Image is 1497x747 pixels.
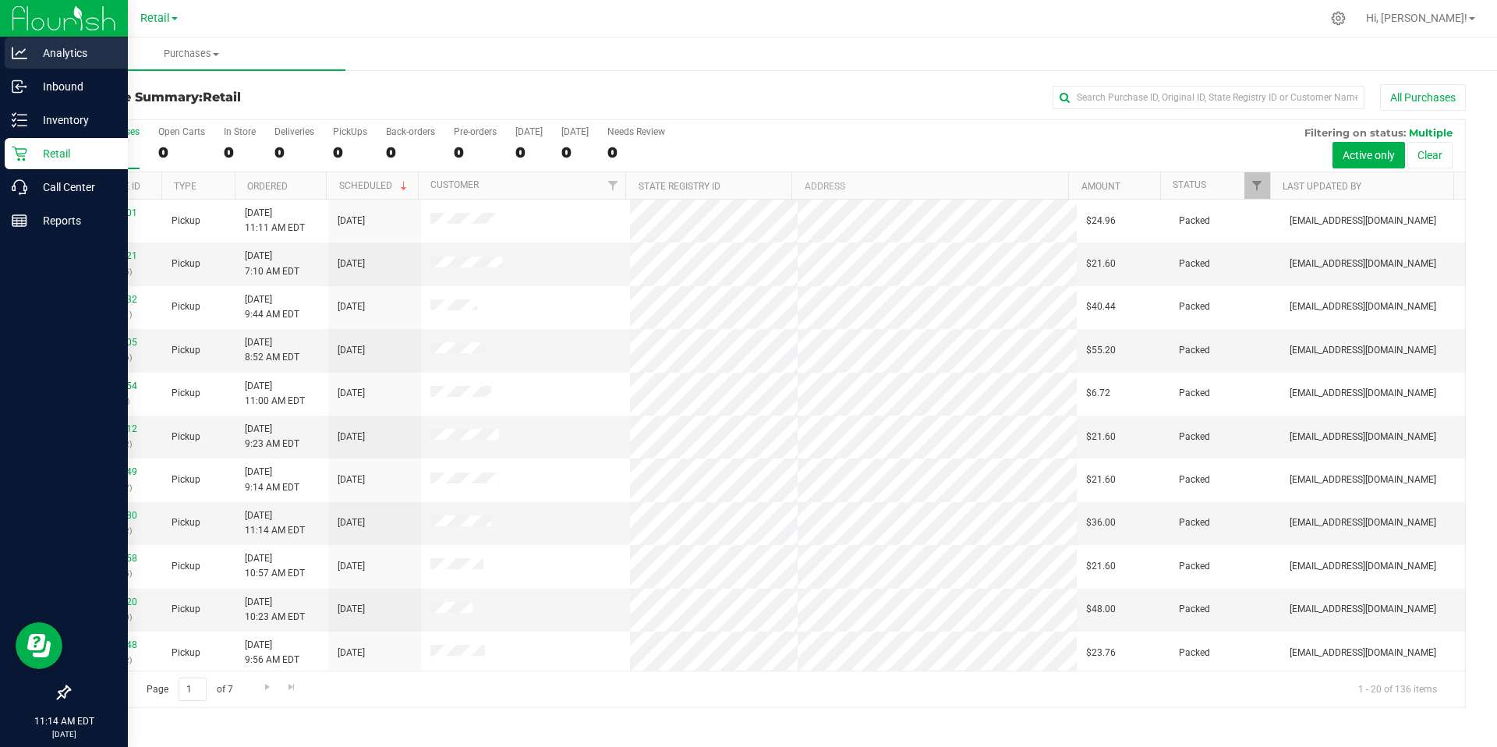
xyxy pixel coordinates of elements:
span: [DATE] 10:23 AM EDT [245,595,305,625]
button: Clear [1407,142,1453,168]
iframe: Resource center [16,622,62,669]
div: 0 [158,143,205,161]
span: Packed [1179,602,1210,617]
span: Pickup [172,299,200,314]
span: Retail [203,90,241,104]
inline-svg: Analytics [12,45,27,61]
span: [EMAIL_ADDRESS][DOMAIN_NAME] [1290,430,1436,444]
div: Manage settings [1329,11,1348,26]
span: Pickup [172,343,200,358]
div: Back-orders [386,126,435,137]
span: [EMAIL_ADDRESS][DOMAIN_NAME] [1290,214,1436,228]
a: Ordered [247,181,288,192]
span: [DATE] 9:56 AM EDT [245,638,299,667]
input: Search Purchase ID, Original ID, State Registry ID or Customer Name... [1053,86,1364,109]
span: [DATE] 7:10 AM EDT [245,249,299,278]
span: [EMAIL_ADDRESS][DOMAIN_NAME] [1290,257,1436,271]
span: [EMAIL_ADDRESS][DOMAIN_NAME] [1290,343,1436,358]
span: [DATE] 11:14 AM EDT [245,508,305,538]
span: [DATE] [338,602,365,617]
span: Pickup [172,515,200,530]
span: Filtering on status: [1304,126,1406,139]
span: Pickup [172,559,200,574]
span: [DATE] [338,559,365,574]
p: [DATE] [7,728,121,740]
p: Reports [27,211,121,230]
span: Packed [1179,646,1210,660]
span: [DATE] [338,214,365,228]
div: 0 [224,143,256,161]
div: [DATE] [561,126,589,137]
a: Last Updated By [1283,181,1361,192]
div: 0 [333,143,367,161]
span: Pickup [172,386,200,401]
div: 0 [515,143,543,161]
span: [EMAIL_ADDRESS][DOMAIN_NAME] [1290,515,1436,530]
span: $24.96 [1086,214,1116,228]
span: Hi, [PERSON_NAME]! [1366,12,1467,24]
span: [DATE] 9:44 AM EDT [245,292,299,322]
span: [DATE] [338,515,365,530]
a: Filter [600,172,625,199]
a: Status [1173,179,1206,190]
div: 0 [454,143,497,161]
inline-svg: Retail [12,146,27,161]
input: 1 [179,678,207,702]
th: Address [791,172,1068,200]
span: Pickup [172,473,200,487]
span: Multiple [1409,126,1453,139]
div: PickUps [333,126,367,137]
div: In Store [224,126,256,137]
div: 0 [274,143,314,161]
span: Pickup [172,214,200,228]
span: Pickup [172,646,200,660]
p: Inventory [27,111,121,129]
span: [EMAIL_ADDRESS][DOMAIN_NAME] [1290,602,1436,617]
span: [EMAIL_ADDRESS][DOMAIN_NAME] [1290,646,1436,660]
p: Call Center [27,178,121,196]
a: Purchases [37,37,345,70]
div: Needs Review [607,126,665,137]
span: Packed [1179,386,1210,401]
inline-svg: Reports [12,213,27,228]
div: 0 [561,143,589,161]
a: Go to the last page [281,678,303,699]
div: 0 [607,143,665,161]
inline-svg: Inbound [12,79,27,94]
span: $21.60 [1086,473,1116,487]
span: Purchases [37,47,345,61]
a: Go to the next page [256,678,278,699]
span: $21.60 [1086,559,1116,574]
a: Customer [430,179,479,190]
p: Inbound [27,77,121,96]
span: [DATE] 8:52 AM EDT [245,335,299,365]
span: [DATE] [338,646,365,660]
span: [EMAIL_ADDRESS][DOMAIN_NAME] [1290,559,1436,574]
span: Packed [1179,515,1210,530]
span: Pickup [172,602,200,617]
span: Packed [1179,343,1210,358]
span: Retail [140,12,170,25]
span: [DATE] 11:00 AM EDT [245,379,305,409]
a: State Registry ID [639,181,720,192]
span: $40.44 [1086,299,1116,314]
span: $23.76 [1086,646,1116,660]
inline-svg: Inventory [12,112,27,128]
span: [DATE] [338,299,365,314]
div: Deliveries [274,126,314,137]
span: [DATE] [338,430,365,444]
span: [DATE] [338,343,365,358]
span: [DATE] 10:57 AM EDT [245,551,305,581]
div: Pre-orders [454,126,497,137]
span: $55.20 [1086,343,1116,358]
a: Scheduled [339,180,410,191]
span: $36.00 [1086,515,1116,530]
span: $21.60 [1086,430,1116,444]
span: [DATE] [338,257,365,271]
span: [DATE] [338,386,365,401]
a: Filter [1244,172,1270,199]
h3: Purchase Summary: [69,90,534,104]
span: [EMAIL_ADDRESS][DOMAIN_NAME] [1290,386,1436,401]
span: [DATE] 9:14 AM EDT [245,465,299,494]
div: [DATE] [515,126,543,137]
